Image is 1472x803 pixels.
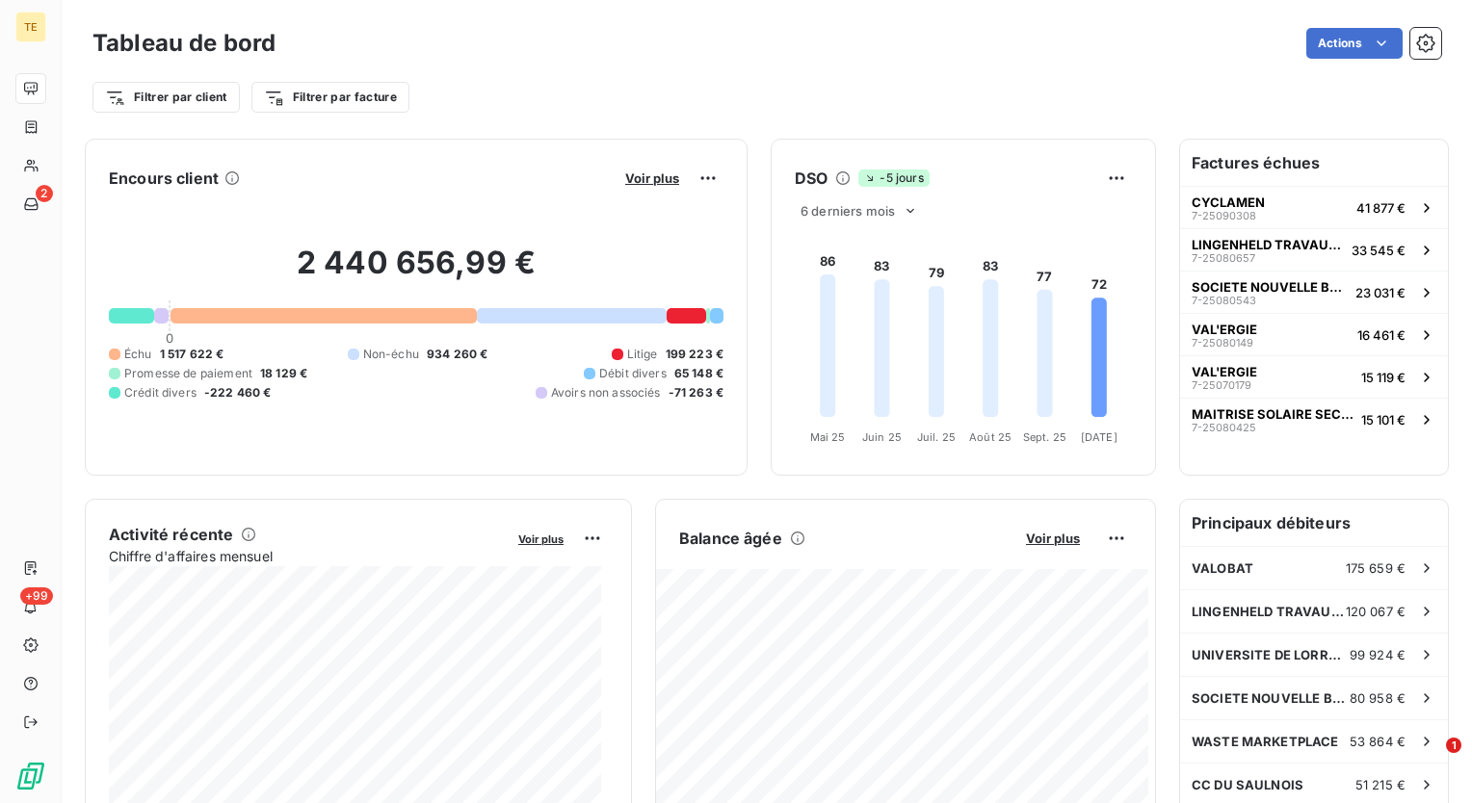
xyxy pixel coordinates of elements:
span: Crédit divers [124,384,197,401]
h2: 2 440 656,99 € [109,244,723,301]
span: SOCIETE NOUVELLE BEHEM SNB [1192,690,1350,706]
button: MAITRISE SOLAIRE SECURITE - EMBELLITOIT7-2508042515 101 € [1180,398,1448,440]
button: VAL'ERGIE7-2508014916 461 € [1180,313,1448,355]
span: Échu [124,346,152,363]
span: Litige [627,346,658,363]
span: CC DU SAULNOIS [1192,777,1303,792]
span: 15 101 € [1361,412,1406,427]
span: 6 derniers mois [801,203,895,219]
span: 41 877 € [1356,200,1406,216]
button: CYCLAMEN7-2509030841 877 € [1180,186,1448,228]
span: 7-25090308 [1192,210,1256,221]
span: 7-25080425 [1192,422,1256,433]
span: 23 031 € [1355,285,1406,300]
span: Avoirs non associés [551,384,661,401]
tspan: Août 25 [969,430,1012,444]
h6: Encours client [109,167,219,190]
span: CYCLAMEN [1192,194,1265,210]
span: 51 215 € [1355,777,1406,792]
img: Logo LeanPay [15,761,46,791]
span: 7-25080149 [1192,337,1253,349]
button: Actions [1306,28,1403,59]
span: 80 958 € [1350,690,1406,706]
span: Voir plus [518,532,564,546]
button: Filtrer par client [92,82,240,113]
button: Voir plus [619,169,685,187]
button: Voir plus [1020,530,1086,547]
span: 1 517 622 € [160,346,224,363]
span: 53 864 € [1350,734,1406,749]
h6: Principaux débiteurs [1180,500,1448,546]
span: 175 659 € [1346,560,1406,576]
span: Promesse de paiement [124,365,252,382]
span: UNIVERSITE DE LORRAINE [1192,647,1350,662]
span: MAITRISE SOLAIRE SECURITE - EMBELLITOIT [1192,406,1354,422]
span: Débit divers [599,365,667,382]
span: +99 [20,587,53,605]
button: LINGENHELD TRAVAUX SPECIAUX7-2508065733 545 € [1180,228,1448,271]
span: -71 263 € [669,384,723,401]
span: 2 [36,185,53,202]
iframe: Intercom live chat [1406,738,1453,784]
span: Voir plus [625,170,679,186]
span: 199 223 € [666,346,723,363]
h6: DSO [795,167,828,190]
span: LINGENHELD TRAVAUX SPECIAUX [1192,604,1346,619]
tspan: Sept. 25 [1023,430,1066,444]
span: 99 924 € [1350,647,1406,662]
h3: Tableau de bord [92,26,276,61]
span: 18 129 € [260,365,307,382]
span: SOCIETE NOUVELLE BEHEM SNB [1192,279,1348,295]
h6: Balance âgée [679,527,782,550]
span: 7-25080657 [1192,252,1255,264]
span: WASTE MARKETPLACE [1192,734,1339,749]
span: VAL'ERGIE [1192,322,1257,337]
span: 0 [166,330,173,346]
span: Voir plus [1026,531,1080,546]
button: Filtrer par facture [251,82,409,113]
h6: Factures échues [1180,140,1448,186]
button: VAL'ERGIE7-2507017915 119 € [1180,355,1448,398]
span: 65 148 € [674,365,723,382]
span: 120 067 € [1346,604,1406,619]
span: 15 119 € [1361,370,1406,385]
button: Voir plus [513,530,569,547]
span: -5 jours [858,169,929,187]
span: VAL'ERGIE [1192,364,1257,379]
tspan: Juil. 25 [917,430,956,444]
span: 934 260 € [427,346,487,363]
h6: Activité récente [109,523,233,546]
span: 7-25080543 [1192,295,1256,306]
tspan: Juin 25 [862,430,902,444]
tspan: Mai 25 [810,430,846,444]
span: Chiffre d'affaires mensuel [109,546,505,566]
span: Non-échu [363,346,419,363]
span: 16 461 € [1357,327,1406,343]
div: TE [15,12,46,42]
span: -222 460 € [204,384,272,401]
span: LINGENHELD TRAVAUX SPECIAUX [1192,237,1344,252]
span: 7-25070179 [1192,379,1251,391]
span: 33 545 € [1352,243,1406,258]
tspan: [DATE] [1081,430,1117,444]
span: VALOBAT [1192,560,1253,576]
span: 1 [1446,738,1461,753]
button: SOCIETE NOUVELLE BEHEM SNB7-2508054323 031 € [1180,271,1448,313]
